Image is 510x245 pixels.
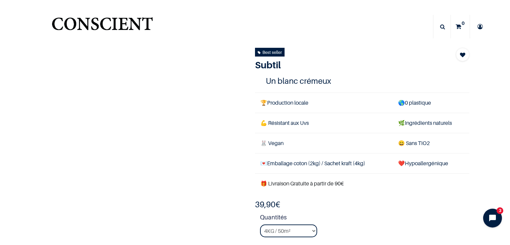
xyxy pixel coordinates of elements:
td: Emballage coton (2kg) / Sachet kraft (4kg) [255,153,393,174]
td: ans TiO2 [393,133,470,153]
span: 💪 Résistant aux Uvs [260,119,309,126]
span: Add to wishlist [460,51,465,59]
span: 🏆 [260,99,267,106]
div: Best seller [258,48,282,56]
h1: Subtil [255,59,437,71]
span: 🌎 [398,99,405,106]
span: 🐰 Vegan [260,140,284,146]
a: 0 [451,15,470,38]
td: ❤️Hypoallergénique [393,153,470,174]
font: 🎁 Livraison Gratuite à partir de 90€ [260,180,344,187]
a: Logo of Conscient [50,13,154,40]
b: € [255,200,280,209]
td: 0 plastique [393,93,470,113]
button: Add to wishlist [456,48,469,61]
h4: Un blanc crémeux [266,76,459,86]
sup: 0 [460,20,466,27]
span: 🌿 [398,119,405,126]
span: 39,90 [255,200,275,209]
td: Ingrédients naturels [393,113,470,133]
span: 😄 S [398,140,409,146]
span: 💌 [260,160,267,167]
img: Conscient [50,13,154,40]
strong: Quantités [260,213,469,224]
td: Production locale [255,93,393,113]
